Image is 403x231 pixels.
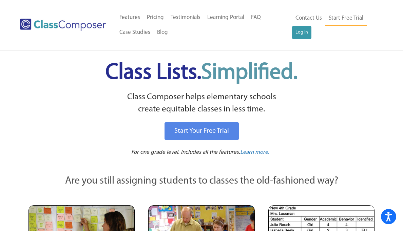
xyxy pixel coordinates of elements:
[174,128,229,134] span: Start Your Free Trial
[325,11,367,26] a: Start Free Trial
[116,10,143,25] a: Features
[292,26,311,39] a: Log In
[131,149,240,155] span: For one grade level. Includes all the features.
[201,62,298,84] span: Simplified.
[154,25,171,40] a: Blog
[27,91,376,116] p: Class Composer helps elementary schools create equitable classes in less time.
[116,10,292,40] nav: Header Menu
[240,148,269,157] a: Learn more.
[28,174,375,189] p: Are you still assigning students to classes the old-fashioned way?
[20,19,105,31] img: Class Composer
[240,149,269,155] span: Learn more.
[167,10,204,25] a: Testimonials
[248,10,264,25] a: FAQ
[292,11,325,26] a: Contact Us
[116,25,154,40] a: Case Studies
[105,62,298,84] span: Class Lists.
[165,122,239,140] a: Start Your Free Trial
[204,10,248,25] a: Learning Portal
[143,10,167,25] a: Pricing
[292,11,378,39] nav: Header Menu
